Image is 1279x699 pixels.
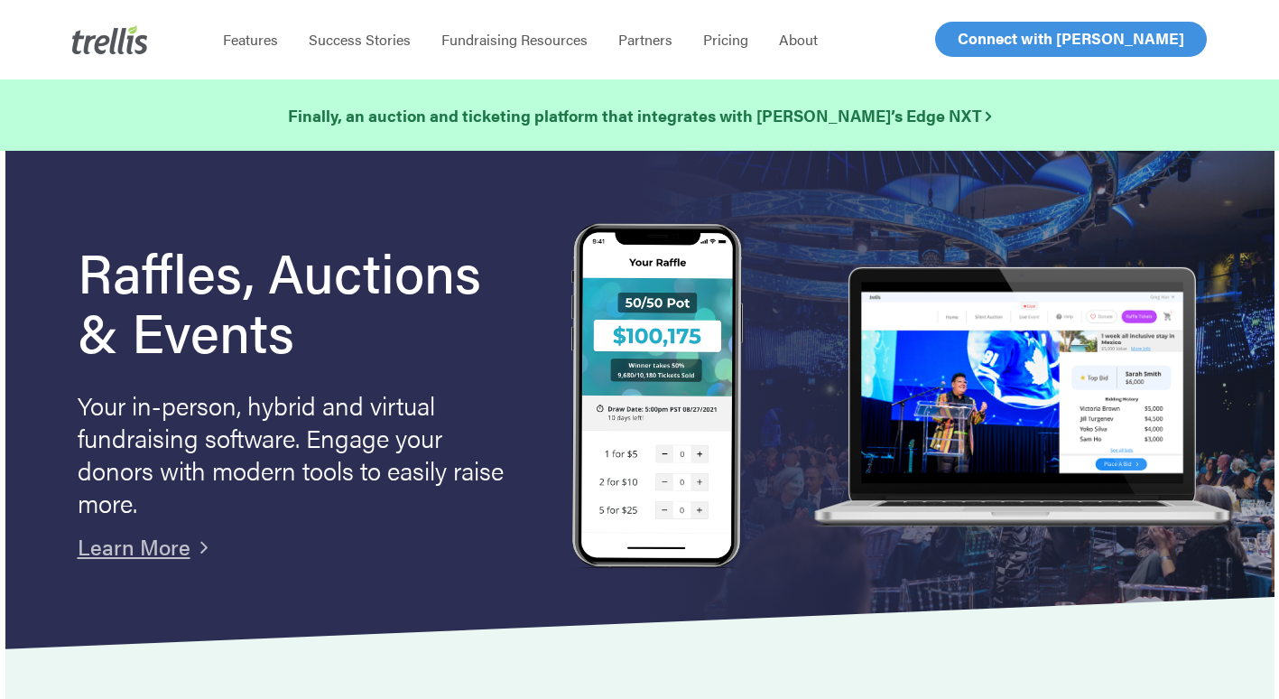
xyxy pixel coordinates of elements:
[441,29,588,50] span: Fundraising Resources
[426,31,603,49] a: Fundraising Resources
[571,223,743,573] img: Trellis Raffles, Auctions and Event Fundraising
[935,22,1207,57] a: Connect with [PERSON_NAME]
[618,29,672,50] span: Partners
[603,31,688,49] a: Partners
[288,104,991,126] strong: Finally, an auction and ticketing platform that integrates with [PERSON_NAME]’s Edge NXT
[779,29,818,50] span: About
[78,388,511,518] p: Your in-person, hybrid and virtual fundraising software. Engage your donors with modern tools to ...
[805,267,1238,529] img: rafflelaptop_mac_optim.png
[293,31,426,49] a: Success Stories
[72,25,148,54] img: Trellis
[78,241,521,360] h1: Raffles, Auctions & Events
[223,29,278,50] span: Features
[208,31,293,49] a: Features
[764,31,833,49] a: About
[958,27,1184,49] span: Connect with [PERSON_NAME]
[78,531,190,562] a: Learn More
[288,103,991,128] a: Finally, an auction and ticketing platform that integrates with [PERSON_NAME]’s Edge NXT
[309,29,411,50] span: Success Stories
[703,29,748,50] span: Pricing
[688,31,764,49] a: Pricing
